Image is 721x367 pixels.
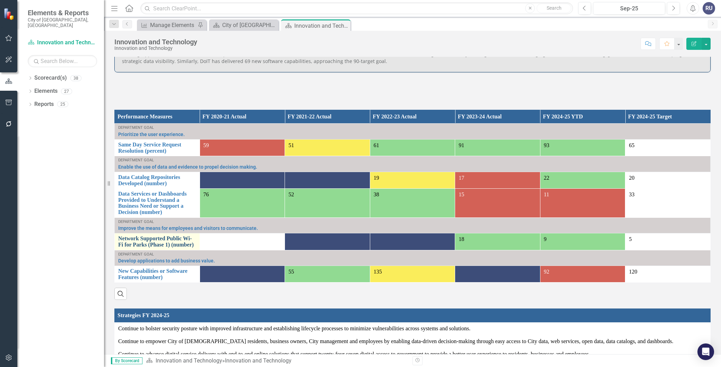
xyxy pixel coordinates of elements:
div: Open Intercom Messenger [697,343,714,360]
span: 51 [288,142,294,148]
td: Double-Click to Edit Right Click for Context Menu [115,217,711,233]
td: Double-Click to Edit [115,322,711,335]
button: RU [703,2,715,15]
input: Search ClearPoint... [140,2,573,15]
img: ClearPoint Strategy [3,8,16,20]
button: Search [537,3,571,13]
td: Double-Click to Edit [115,335,711,348]
a: Scorecard(s) [34,74,67,82]
span: 9 [544,236,547,242]
span: 19 [374,175,379,181]
span: 38 [374,191,379,197]
td: Double-Click to Edit [625,140,711,156]
div: Department Goal [118,158,707,162]
a: Same Day Service Request Resolution (percent) [118,142,196,154]
td: Double-Click to Edit [115,348,711,361]
div: Innovation and Technology [225,357,292,364]
a: Develop applications to add business value. [118,258,707,263]
a: Reports [34,100,54,108]
td: Double-Click to Edit Right Click for Context Menu [115,140,200,156]
span: 76 [203,191,209,197]
div: » [146,357,407,365]
span: 91 [459,142,464,148]
span: 20 [629,175,634,181]
button: Sep-25 [593,2,665,15]
div: Innovation and Technology [114,38,197,46]
a: Elements [34,87,58,95]
span: 52 [288,191,294,197]
span: 92 [544,269,549,275]
span: 5 [629,236,632,242]
span: 120 [629,269,637,275]
div: Innovation and Technology [114,46,197,51]
td: Double-Click to Edit Right Click for Context Menu [115,250,711,266]
td: Double-Click to Edit [625,172,711,189]
div: 27 [61,88,72,94]
div: 25 [57,101,68,107]
td: Double-Click to Edit Right Click for Context Menu [115,189,200,217]
td: Double-Click to Edit [625,266,711,283]
a: Innovation and Technology [156,357,222,364]
span: 11 [544,191,549,197]
input: Search Below... [28,55,97,67]
div: Innovation and Technology [294,21,349,30]
div: 38 [70,75,81,81]
td: Double-Click to Edit Right Click for Context Menu [115,156,711,172]
p: Continue to advance digital service delivery with end-to-end online solutions that support twenty... [118,350,707,358]
span: Elements & Reports [28,9,97,17]
div: Department Goal [118,126,707,130]
a: Data Catalog Repositories Developed (number) [118,174,196,186]
p: Continue to bolster security posture with improved infrastructure and establishing lifecycle proc... [118,325,707,333]
span: 135 [374,269,382,275]
a: Data Services or Dashboards Provided to Understand a Business Need or Support a Decision (number) [118,191,196,215]
span: 33 [629,191,634,197]
td: Double-Click to Edit [625,189,711,217]
div: Manage Elements [150,21,196,29]
small: City of [GEOGRAPHIC_DATA], [GEOGRAPHIC_DATA] [28,17,97,28]
span: 65 [629,142,634,148]
span: 93 [544,142,549,148]
span: 18 [459,236,464,242]
span: 59 [203,142,209,148]
span: 17 [459,175,464,181]
td: Double-Click to Edit Right Click for Context Menu [115,266,200,283]
a: Improve the means for employees and visitors to communicate. [118,226,707,231]
span: 55 [288,269,294,275]
p: Continue to empower City of [DEMOGRAPHIC_DATA] residents, business owners, City management and em... [118,338,707,346]
a: Network Supported Public Wi-Fi for Parks (Phase 1) (number) [118,235,196,248]
span: 61 [374,142,379,148]
span: 15 [459,191,464,197]
a: Enable the use of data and evidence to propel decision making. [118,164,707,170]
td: Double-Click to Edit Right Click for Context Menu [115,172,200,189]
a: Manage Elements [139,21,196,29]
div: City of [GEOGRAPHIC_DATA] [222,21,277,29]
td: Double-Click to Edit Right Click for Context Menu [115,233,200,250]
div: Department Goal [118,220,707,224]
a: City of [GEOGRAPHIC_DATA] [211,21,277,29]
span: Search [547,5,562,11]
td: Double-Click to Edit [625,233,711,250]
a: New Capabilities or Software Features (number) [118,268,196,280]
td: Double-Click to Edit Right Click for Context Menu [115,124,711,140]
a: Prioritize the user experience. [118,132,707,137]
div: Department Goal [118,252,707,257]
a: Innovation and Technology [28,39,97,47]
span: 22 [544,175,549,181]
span: By Scorecard [111,357,142,364]
div: Sep-25 [596,5,663,13]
